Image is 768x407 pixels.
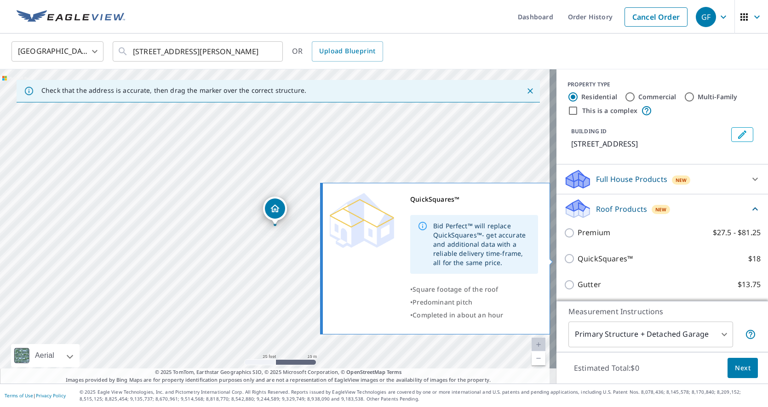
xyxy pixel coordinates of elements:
[11,344,80,367] div: Aerial
[319,45,375,57] span: Upload Blueprint
[80,389,763,402] p: © 2025 Eagle View Technologies, Inc. and Pictometry International Corp. All Rights Reserved. Repo...
[578,227,610,238] p: Premium
[564,168,761,190] div: Full House ProductsNew
[292,41,383,62] div: OR
[578,253,633,265] p: QuickSquares™
[410,296,538,309] div: •
[625,7,688,27] a: Cancel Order
[433,218,531,271] div: Bid Perfect™ will replace QuickSquares™- get accurate and additional data with a reliable deliver...
[581,92,617,102] label: Residential
[596,174,667,185] p: Full House Products
[568,322,733,347] div: Primary Structure + Detached Garage
[133,39,264,64] input: Search by address or latitude-longitude
[263,197,287,225] div: Dropped pin, building 1, Residential property, 3743 W 103rd Dr Westminster, CO 80031
[41,86,306,95] p: Check that the address is accurate, then drag the marker over the correct structure.
[568,306,756,317] p: Measurement Instructions
[571,127,607,135] p: BUILDING ID
[346,368,385,375] a: OpenStreetMap
[11,39,103,64] div: [GEOGRAPHIC_DATA]
[582,106,637,115] label: This is a complex
[567,80,757,89] div: PROPERTY TYPE
[532,338,545,351] a: Current Level 20, Zoom In Disabled
[731,127,753,142] button: Edit building 1
[32,344,57,367] div: Aerial
[735,362,751,374] span: Next
[696,7,716,27] div: GF
[698,92,738,102] label: Multi-Family
[5,392,33,399] a: Terms of Use
[713,227,761,238] p: $27.5 - $81.25
[745,329,756,340] span: Your report will include the primary structure and a detached garage if one exists.
[387,368,402,375] a: Terms
[532,351,545,365] a: Current Level 20, Zoom Out
[312,41,383,62] a: Upload Blueprint
[410,193,538,206] div: QuickSquares™
[413,311,503,319] span: Completed in about an hour
[5,393,66,398] p: |
[638,92,676,102] label: Commercial
[655,206,667,213] span: New
[596,203,647,215] p: Roof Products
[578,279,601,290] p: Gutter
[564,198,761,220] div: Roof ProductsNew
[330,193,394,248] img: Premium
[36,392,66,399] a: Privacy Policy
[17,10,125,24] img: EV Logo
[676,176,687,184] span: New
[155,368,402,376] span: © 2025 TomTom, Earthstar Geographics SIO, © 2025 Microsoft Corporation, ©
[410,283,538,296] div: •
[738,279,761,290] p: $13.75
[571,138,728,149] p: [STREET_ADDRESS]
[413,298,472,306] span: Predominant pitch
[410,309,538,322] div: •
[748,253,761,265] p: $18
[413,285,498,294] span: Square footage of the roof
[524,85,536,97] button: Close
[728,358,758,379] button: Next
[567,358,647,378] p: Estimated Total: $0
